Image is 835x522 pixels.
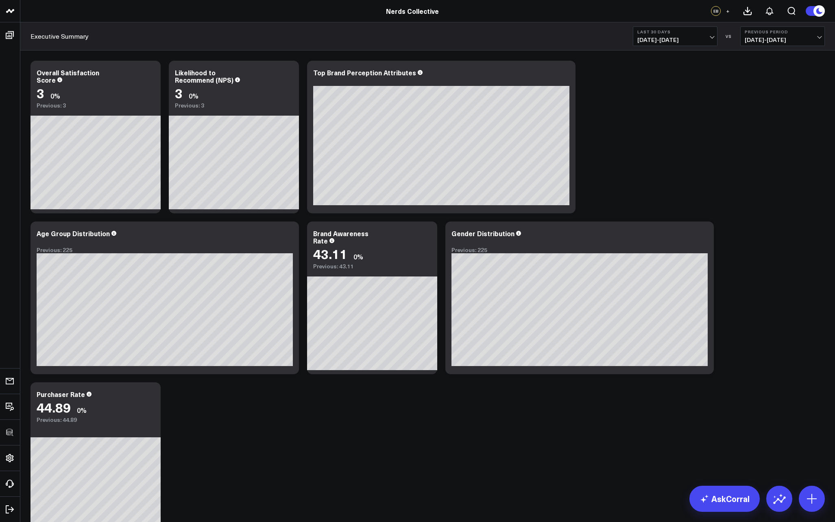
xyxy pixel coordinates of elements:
div: 0% [189,91,198,100]
div: Purchaser Rate [37,390,85,399]
div: Age Group Distribution [37,229,110,238]
a: AskCorral [689,486,760,512]
a: Nerds Collective [386,7,439,15]
div: Gender Distribution [451,229,515,238]
div: EB [711,6,721,16]
div: Previous: 44.89 [37,417,155,423]
a: Executive Summary [31,32,89,41]
div: Previous: 225 [451,247,708,253]
b: Last 30 Days [637,29,713,34]
button: Previous Period[DATE]-[DATE] [740,26,825,46]
div: 3 [37,86,44,100]
span: + [726,8,730,14]
div: Previous: 43.11 [313,263,431,270]
div: 43.11 [313,246,347,261]
button: Last 30 Days[DATE]-[DATE] [633,26,717,46]
button: + [723,6,733,16]
div: Brand Awareness Rate [313,229,368,245]
span: [DATE] - [DATE] [637,37,713,43]
div: 0% [50,91,60,100]
div: 3 [175,86,183,100]
div: Overall Satisfaction Score [37,68,99,84]
div: 44.89 [37,400,71,415]
div: Previous: 3 [37,102,155,109]
div: VS [722,34,736,39]
b: Previous Period [745,29,820,34]
div: Previous: 225 [37,247,293,253]
div: Top Brand Perception Attributes [313,68,416,77]
div: 0% [353,252,363,261]
div: 0% [77,406,87,415]
div: Likelihood to Recommend (NPS) [175,68,233,84]
div: Previous: 3 [175,102,293,109]
span: [DATE] - [DATE] [745,37,820,43]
